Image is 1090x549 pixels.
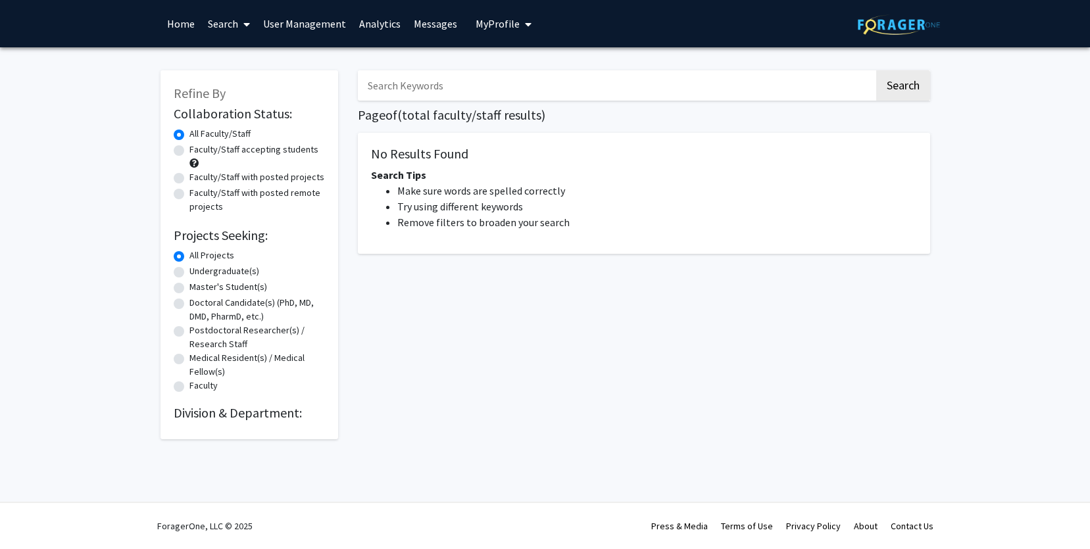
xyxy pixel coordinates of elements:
li: Remove filters to broaden your search [397,214,917,230]
a: Contact Us [891,520,933,532]
span: Refine By [174,85,226,101]
label: Doctoral Candidate(s) (PhD, MD, DMD, PharmD, etc.) [189,296,325,323]
li: Make sure words are spelled correctly [397,183,917,199]
a: Analytics [353,1,407,47]
h2: Collaboration Status: [174,106,325,122]
img: ForagerOne Logo [858,14,940,35]
label: Postdoctoral Researcher(s) / Research Staff [189,323,325,351]
button: Search [876,70,930,101]
a: Search [201,1,257,47]
a: Privacy Policy [786,520,841,532]
label: Faculty [189,379,218,393]
a: Terms of Use [721,520,773,532]
a: Press & Media [651,520,708,532]
h5: No Results Found [371,146,917,162]
label: Master's Student(s) [189,280,267,294]
a: About [854,520,878,532]
label: All Projects [189,249,234,262]
label: Undergraduate(s) [189,264,259,278]
label: Medical Resident(s) / Medical Fellow(s) [189,351,325,379]
a: Messages [407,1,464,47]
label: Faculty/Staff accepting students [189,143,318,156]
a: User Management [257,1,353,47]
h2: Division & Department: [174,405,325,421]
span: My Profile [476,17,520,30]
label: Faculty/Staff with posted remote projects [189,186,325,214]
h2: Projects Seeking: [174,227,325,243]
h1: Page of ( total faculty/staff results) [358,107,930,123]
input: Search Keywords [358,70,874,101]
div: ForagerOne, LLC © 2025 [157,503,253,549]
li: Try using different keywords [397,199,917,214]
span: Search Tips [371,168,426,181]
label: Faculty/Staff with posted projects [189,170,324,184]
a: Home [161,1,201,47]
label: All Faculty/Staff [189,127,251,141]
nav: Page navigation [358,267,930,297]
